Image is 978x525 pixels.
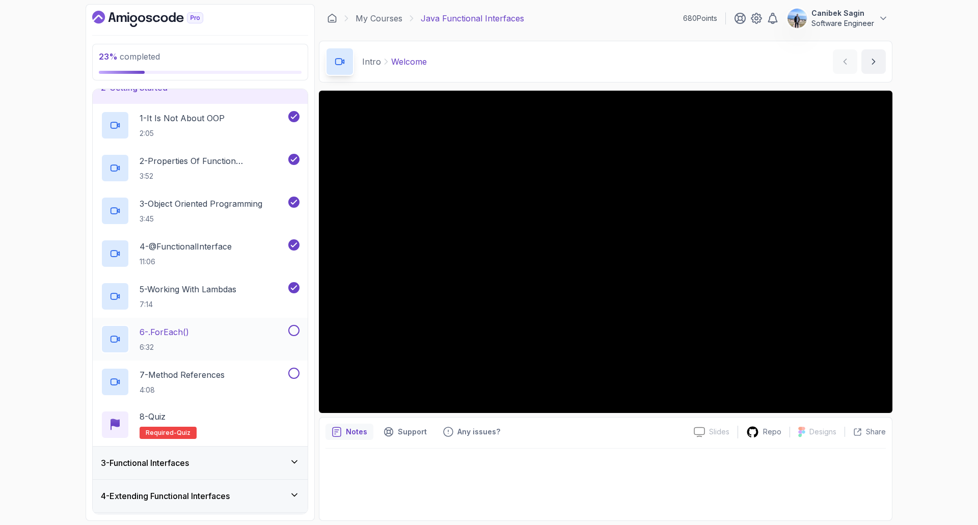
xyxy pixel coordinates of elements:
[101,368,300,396] button: 7-Method References4:08
[346,427,367,437] p: Notes
[861,49,886,74] button: next content
[140,155,286,167] p: 2 - Properties Of Function Programming
[99,51,160,62] span: completed
[101,457,189,469] h3: 3 - Functional Interfaces
[787,9,807,28] img: user profile image
[398,427,427,437] p: Support
[319,91,892,413] iframe: 1 - Hi
[140,342,189,352] p: 6:32
[177,429,191,437] span: quiz
[811,8,874,18] p: Canibek Sagin
[140,410,166,423] p: 8 - Quiz
[809,427,836,437] p: Designs
[787,8,888,29] button: user profile imageCanibek SaginSoftware Engineer
[457,427,500,437] p: Any issues?
[763,427,781,437] p: Repo
[140,240,232,253] p: 4 - @FunctionalInterface
[101,490,230,502] h3: 4 - Extending Functional Interfaces
[421,12,524,24] p: Java Functional Interfaces
[146,429,177,437] span: Required-
[845,427,886,437] button: Share
[140,369,225,381] p: 7 - Method References
[325,424,373,440] button: notes button
[327,13,337,23] a: Dashboard
[140,299,236,310] p: 7:14
[833,49,857,74] button: previous content
[391,56,427,68] p: Welcome
[101,282,300,311] button: 5-Working With Lambdas7:14
[356,12,402,24] a: My Courses
[93,447,308,479] button: 3-Functional Interfaces
[140,214,262,224] p: 3:45
[140,112,225,124] p: 1 - It Is Not About OOP
[140,385,225,395] p: 4:08
[140,283,236,295] p: 5 - Working With Lambdas
[92,11,227,27] a: Dashboard
[709,427,729,437] p: Slides
[93,480,308,512] button: 4-Extending Functional Interfaces
[140,128,225,139] p: 2:05
[99,51,118,62] span: 23 %
[101,410,300,439] button: 8-QuizRequired-quiz
[140,326,189,338] p: 6 - .forEach()
[811,18,874,29] p: Software Engineer
[437,424,506,440] button: Feedback button
[866,427,886,437] p: Share
[140,257,232,267] p: 11:06
[377,424,433,440] button: Support button
[140,171,286,181] p: 3:52
[101,111,300,140] button: 1-It Is Not About OOP2:05
[101,197,300,225] button: 3-Object Oriented Programming3:45
[738,426,790,438] a: Repo
[101,154,300,182] button: 2-Properties Of Function Programming3:52
[140,198,262,210] p: 3 - Object Oriented Programming
[683,13,717,23] p: 680 Points
[101,239,300,268] button: 4-@FunctionalInterface11:06
[362,56,381,68] p: Intro
[101,325,300,353] button: 6-.forEach()6:32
